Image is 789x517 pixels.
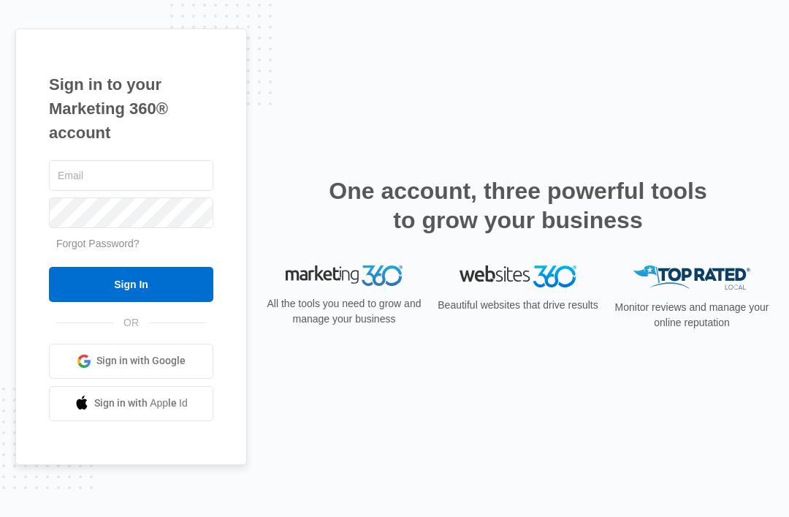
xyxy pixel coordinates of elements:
[436,298,600,313] p: Beautiful websites that drive results
[262,296,426,327] p: All the tools you need to grow and manage your business
[49,72,213,145] h1: Sign in to your Marketing 360® account
[49,386,213,421] a: Sign in with Apple Id
[286,265,403,286] img: Marketing 360
[633,265,750,290] img: Top Rated Local
[96,353,186,369] span: Sign in with Google
[610,300,774,331] p: Monitor reviews and manage your online reputation
[460,265,576,287] img: Websites 360
[49,160,213,191] input: Email
[49,267,213,302] input: Sign In
[324,176,712,235] h2: One account, three powerful tools to grow your business
[113,315,149,331] span: OR
[56,238,140,249] a: Forgot Password?
[49,344,213,379] a: Sign in with Google
[94,396,188,411] span: Sign in with Apple Id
